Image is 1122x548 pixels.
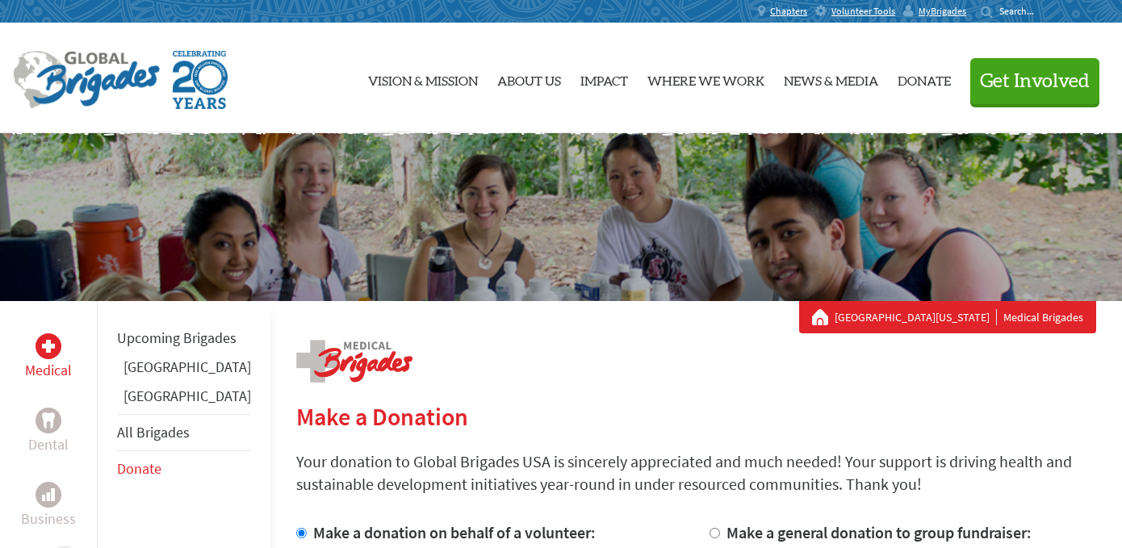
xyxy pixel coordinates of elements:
[25,333,72,382] a: MedicalMedical
[368,36,478,120] a: Vision & Mission
[919,5,966,18] span: MyBrigades
[980,72,1090,91] span: Get Involved
[831,5,895,18] span: Volunteer Tools
[42,340,55,353] img: Medical
[124,358,251,376] a: [GEOGRAPHIC_DATA]
[117,451,251,487] li: Donate
[117,328,237,347] a: Upcoming Brigades
[784,36,878,120] a: News & Media
[28,433,69,456] p: Dental
[999,5,1045,17] input: Search...
[580,36,628,120] a: Impact
[296,402,1096,431] h2: Make a Donation
[117,459,161,478] a: Donate
[770,5,807,18] span: Chapters
[647,36,764,120] a: Where We Work
[36,333,61,359] div: Medical
[124,387,251,405] a: [GEOGRAPHIC_DATA]
[497,36,561,120] a: About Us
[42,412,55,428] img: Dental
[313,522,596,542] label: Make a donation on behalf of a volunteer:
[42,488,55,501] img: Business
[812,309,1083,325] div: Medical Brigades
[36,482,61,508] div: Business
[117,423,190,441] a: All Brigades
[25,359,72,382] p: Medical
[21,508,76,530] p: Business
[173,51,228,109] img: Global Brigades Celebrating 20 Years
[726,522,1032,542] label: Make a general donation to group fundraiser:
[117,356,251,385] li: Ghana
[296,450,1096,496] p: Your donation to Global Brigades USA is sincerely appreciated and much needed! Your support is dr...
[28,408,69,456] a: DentalDental
[13,51,160,109] img: Global Brigades Logo
[898,36,951,120] a: Donate
[296,340,412,383] img: logo-medical.png
[21,482,76,530] a: BusinessBusiness
[117,320,251,356] li: Upcoming Brigades
[970,58,1099,104] button: Get Involved
[117,414,251,451] li: All Brigades
[117,385,251,414] li: Panama
[36,408,61,433] div: Dental
[835,309,997,325] a: [GEOGRAPHIC_DATA][US_STATE]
